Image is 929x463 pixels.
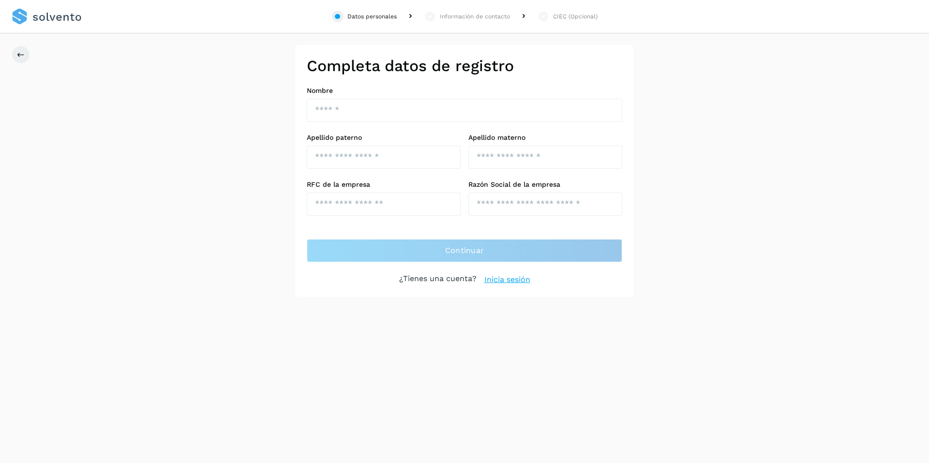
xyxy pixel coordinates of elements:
label: Apellido paterno [307,134,461,142]
button: Continuar [307,239,622,262]
a: Inicia sesión [484,274,530,285]
span: Continuar [445,245,484,256]
div: CIEC (Opcional) [553,12,598,21]
p: ¿Tienes una cuenta? [399,274,477,285]
label: Nombre [307,87,622,95]
label: Apellido materno [468,134,622,142]
h2: Completa datos de registro [307,57,622,75]
div: Información de contacto [440,12,510,21]
div: Datos personales [347,12,397,21]
label: RFC de la empresa [307,180,461,189]
label: Razón Social de la empresa [468,180,622,189]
